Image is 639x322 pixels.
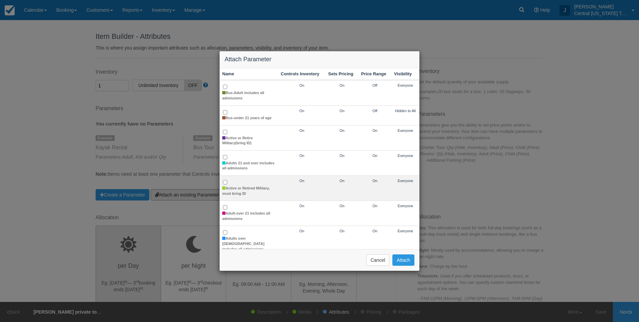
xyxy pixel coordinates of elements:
[299,83,304,87] span: On
[299,154,304,158] span: On
[366,254,390,266] button: Cancel
[373,109,377,113] span: Off
[372,204,377,208] span: On
[340,179,345,183] span: On
[392,254,414,266] button: Attach
[391,201,419,226] td: Everyone
[340,83,345,87] span: On
[372,229,377,233] span: On
[391,80,419,105] td: Everyone
[391,151,419,176] td: Everyone
[222,186,275,196] label: Active or Retired Military, must bring ID
[359,68,391,80] th: Price Range
[373,83,377,87] span: Off
[299,229,304,233] span: On
[299,129,304,133] span: On
[391,105,419,125] td: Hidden to All
[222,161,275,171] label: Adults 21 and over includes all admissions
[340,129,345,133] span: On
[340,154,345,158] span: On
[299,204,304,208] span: On
[222,136,275,146] label: Active or Retire Military(bring ID)
[340,109,345,113] span: On
[222,90,275,101] label: Bus-Adult includes all admissions
[372,129,377,133] span: On
[225,56,414,63] h4: Attach Parameter
[391,125,419,150] td: Everyone
[299,109,304,113] span: On
[391,226,419,256] td: Everyone
[278,68,326,80] th: Controls Inventory
[391,176,419,201] td: Everyone
[391,68,419,80] th: Visibility
[340,229,345,233] span: On
[222,236,275,252] label: Adults over [DEMOGRAPHIC_DATA] includes all admissions
[326,68,358,80] th: Sets Pricing
[222,211,275,221] label: Adult-over 21 includes all admissions
[299,179,304,183] span: On
[340,204,345,208] span: On
[220,68,278,80] th: Name
[372,154,377,158] span: On
[372,179,377,183] span: On
[222,115,272,121] label: Bus-under 21 years of age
